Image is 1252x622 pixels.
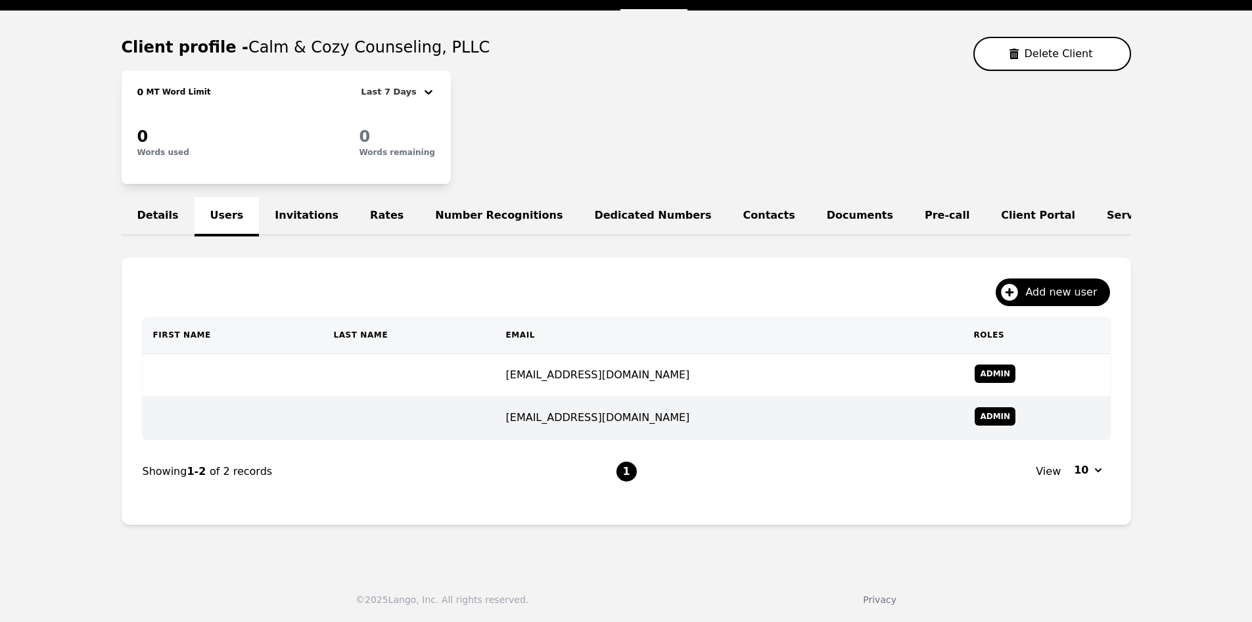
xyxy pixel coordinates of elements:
[728,197,811,236] a: Contacts
[578,197,727,236] a: Dedicated Numbers
[419,197,578,236] a: Number Recognitions
[1036,464,1061,479] span: View
[496,397,963,439] td: [EMAIL_ADDRESS][DOMAIN_NAME]
[323,317,495,354] th: Last Name
[187,465,209,478] span: 1-2
[496,317,963,354] th: Email
[354,197,419,236] a: Rates
[963,317,1109,354] th: Roles
[975,365,1015,383] span: Admin
[1091,197,1201,236] a: Service Lines
[909,197,985,236] a: Pre-call
[248,38,490,56] span: Calm & Cozy Counseling, PLLC
[143,464,616,479] div: Showing of 2 records
[973,37,1131,71] button: Delete Client
[359,147,434,158] p: Words remaining
[985,197,1091,236] a: Client Portal
[122,37,490,58] h1: Client profile -
[143,439,1110,504] nav: Page navigation
[1066,460,1109,481] button: 10
[975,407,1015,426] span: Admin
[359,127,370,146] span: 0
[863,594,896,605] a: Privacy
[143,87,210,97] h2: MT Word Limit
[811,197,909,236] a: Documents
[259,197,354,236] a: Invitations
[996,278,1109,306] button: Add new user
[1025,284,1106,300] span: Add new user
[122,197,195,236] a: Details
[137,87,144,97] span: 0
[143,317,323,354] th: First Name
[1074,462,1088,478] span: 10
[496,354,963,397] td: [EMAIL_ADDRESS][DOMAIN_NAME]
[137,147,189,158] p: Words used
[361,84,421,100] div: Last 7 Days
[137,127,149,146] span: 0
[356,593,528,606] div: © 2025 Lango, Inc. All rights reserved.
